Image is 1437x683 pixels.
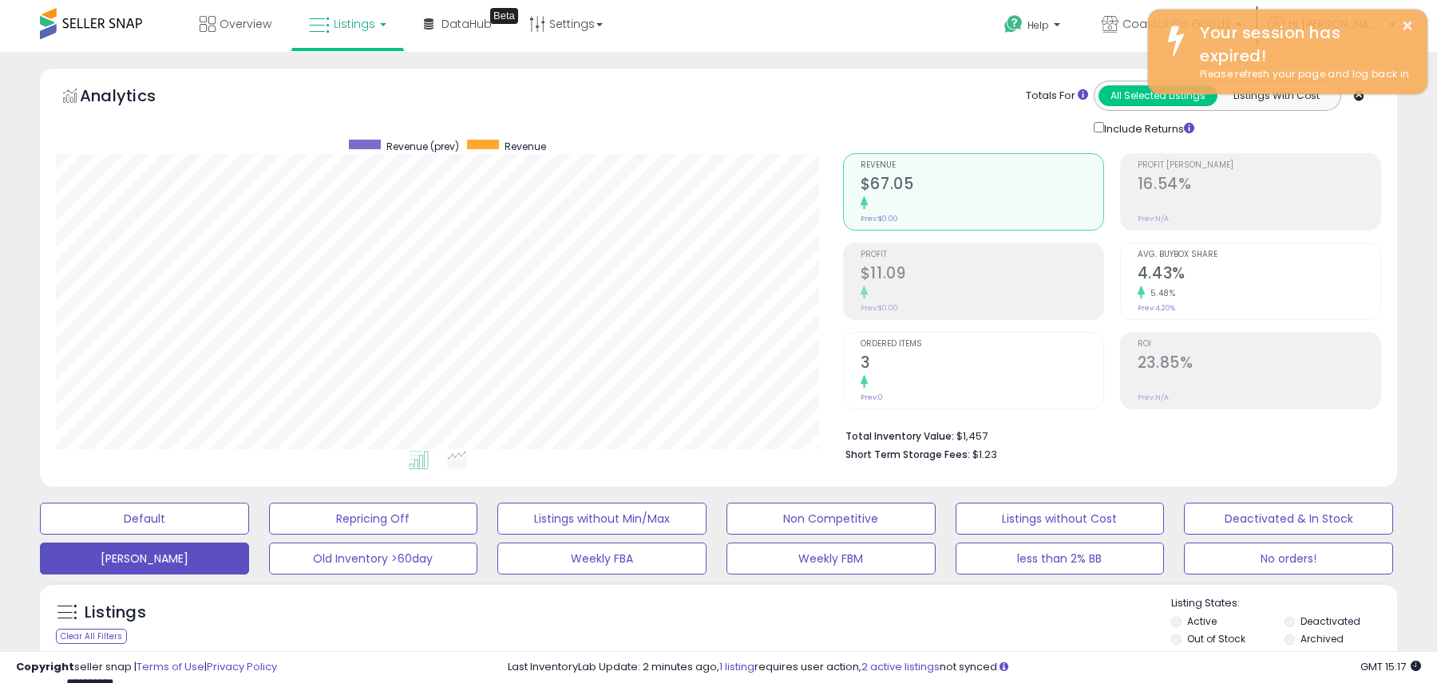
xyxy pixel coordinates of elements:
div: Please refresh your page and log back in [1188,67,1415,82]
small: Prev: N/A [1138,393,1169,402]
button: Weekly FBM [726,543,936,574]
span: Coastal Co Goods [1122,16,1231,32]
button: All Selected Listings [1099,85,1217,106]
button: × [1401,16,1414,36]
div: Clear All Filters [56,629,127,644]
span: Avg. Buybox Share [1138,251,1380,259]
span: Profit [861,251,1103,259]
h2: 23.85% [1138,353,1380,375]
p: Listing States: [1171,596,1396,611]
span: Overview [220,16,271,32]
span: 2025-09-12 15:17 GMT [1360,659,1421,674]
span: Help [1027,18,1049,32]
a: Help [992,2,1076,52]
label: Active [1187,614,1217,628]
h5: Analytics [80,85,187,111]
div: Tooltip anchor [490,8,518,24]
b: Total Inventory Value: [845,429,954,443]
h2: 3 [861,353,1103,375]
span: Ordered Items [861,340,1103,349]
div: Your session has expired! [1188,22,1415,67]
small: Prev: $0.00 [861,303,898,313]
h2: 16.54% [1138,175,1380,196]
button: Non Competitive [726,503,936,535]
li: $1,457 [845,425,1369,444]
label: Deactivated [1300,614,1360,628]
h2: $11.09 [861,264,1103,286]
small: Prev: 0 [861,393,883,402]
button: Weekly FBA [497,543,707,574]
strong: Copyright [16,659,74,674]
span: Listings [334,16,375,32]
button: No orders! [1184,543,1393,574]
h2: $67.05 [861,175,1103,196]
div: Totals For [1026,89,1088,104]
a: 1 listing [719,659,754,674]
button: less than 2% BB [956,543,1165,574]
a: Privacy Policy [207,659,277,674]
i: Get Help [1004,14,1023,34]
button: Listings With Cost [1217,85,1336,106]
h2: 4.43% [1138,264,1380,286]
span: ROI [1138,340,1380,349]
small: Prev: N/A [1138,214,1169,223]
div: Include Returns [1082,119,1213,137]
button: Repricing Off [269,503,478,535]
small: Prev: 4.20% [1138,303,1175,313]
a: 2 active listings [861,659,940,674]
button: Listings without Min/Max [497,503,707,535]
button: Default [40,503,249,535]
span: $1.23 [972,447,997,462]
label: Archived [1300,632,1344,645]
button: Deactivated & In Stock [1184,503,1393,535]
div: Last InventoryLab Update: 2 minutes ago, requires user action, not synced. [508,660,1421,675]
span: Revenue (prev) [386,140,459,153]
span: Revenue [861,161,1103,170]
h5: Listings [85,602,146,624]
span: Profit [PERSON_NAME] [1138,161,1380,170]
div: seller snap | | [16,660,277,675]
span: Revenue [505,140,546,153]
span: DataHub [441,16,492,32]
label: Out of Stock [1187,632,1245,645]
small: 5.48% [1145,287,1176,299]
a: Terms of Use [137,659,204,674]
button: Listings without Cost [956,503,1165,535]
b: Short Term Storage Fees: [845,448,970,461]
small: Prev: $0.00 [861,214,898,223]
button: Old Inventory >60day [269,543,478,574]
button: [PERSON_NAME] [40,543,249,574]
